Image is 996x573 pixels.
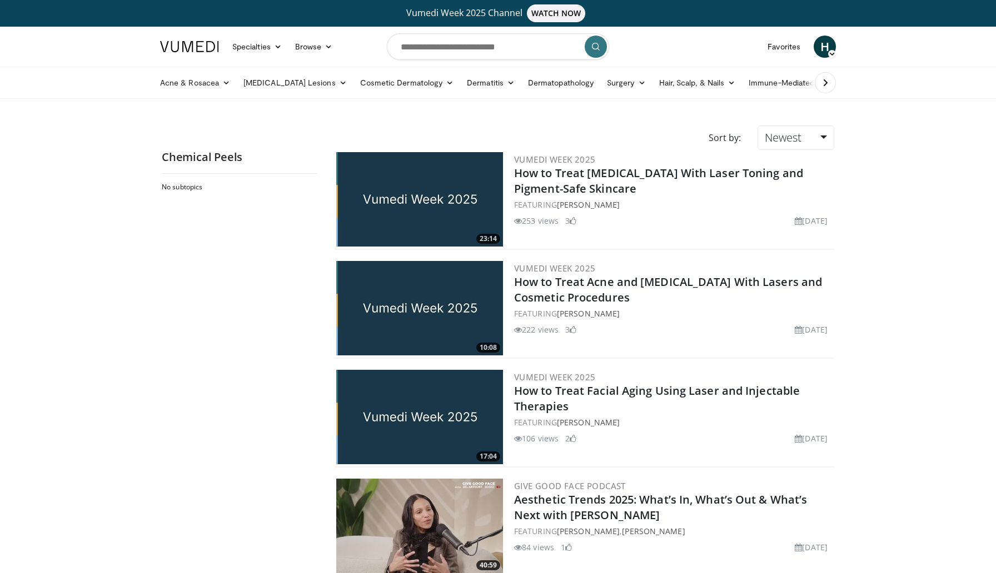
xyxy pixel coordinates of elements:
a: Aesthetic Trends 2025: What’s In, What’s Out & What’s Next with [PERSON_NAME] [514,492,807,522]
a: Vumedi Week 2025 [514,154,595,165]
a: Acne & Rosacea [153,72,237,94]
img: a9471e07-5807-4556-ab90-e705ef7b703c.300x170_q85_crop-smart_upscale.jpg [336,479,503,573]
li: [DATE] [795,541,828,553]
h2: No subtopics [162,183,315,192]
span: 17:04 [476,451,500,461]
h2: Chemical Peels [162,150,317,164]
a: Favorites [761,36,807,58]
li: [DATE] [795,215,828,227]
li: 1 [561,541,572,553]
a: How to Treat [MEDICAL_DATA] With Laser Toning and Pigment-Safe Skincare [514,165,803,196]
a: Vumedi Week 2025 [514,371,595,383]
img: 7d7a8cbf-5003-487f-b8e9-8e8cc724c674.jpg.300x170_q85_crop-smart_upscale.jpg [336,261,503,355]
a: 23:14 [336,152,503,247]
li: 3 [565,324,576,335]
li: [DATE] [795,433,828,444]
span: WATCH NOW [527,4,586,22]
a: Hair, Scalp, & Nails [653,72,742,94]
div: FEATURING , [514,525,832,537]
li: 222 views [514,324,559,335]
a: Dermatitis [460,72,521,94]
a: [PERSON_NAME] [557,417,620,428]
span: 10:08 [476,343,500,353]
li: 2 [565,433,576,444]
input: Search topics, interventions [387,33,609,60]
a: 10:08 [336,261,503,355]
span: Newest [765,130,801,145]
a: Dermatopathology [521,72,600,94]
li: 253 views [514,215,559,227]
a: 17:04 [336,370,503,464]
a: How to Treat Facial Aging Using Laser and Injectable Therapies [514,383,800,414]
div: FEATURING [514,416,832,428]
a: Give Good Face Podcast [514,480,626,491]
img: 3e6550d0-19a0-442d-a2d1-107bbeefcc7c.jpg.300x170_q85_crop-smart_upscale.jpg [336,370,503,464]
div: FEATURING [514,308,832,319]
a: Immune-Mediated [742,72,832,94]
a: [MEDICAL_DATA] Lesions [237,72,353,94]
a: [PERSON_NAME] [557,526,620,536]
a: Newest [758,125,834,150]
li: 106 views [514,433,559,444]
a: [PERSON_NAME] [557,308,620,319]
a: Cosmetic Dermatology [353,72,460,94]
a: H [814,36,836,58]
a: Vumedi Week 2025 ChannelWATCH NOW [162,4,834,22]
a: 40:59 [336,479,503,573]
a: Specialties [226,36,288,58]
span: 23:14 [476,234,500,244]
span: 40:59 [476,560,500,570]
img: VuMedi Logo [160,41,219,52]
div: Sort by: [700,125,749,150]
a: Vumedi Week 2025 [514,263,595,274]
li: 84 views [514,541,554,553]
div: FEATURING [514,199,832,210]
img: 9db066af-7e17-43da-b671-d3e24ffb0d6b.jpg.300x170_q85_crop-smart_upscale.jpg [336,152,503,247]
a: [PERSON_NAME] [622,526,685,536]
li: [DATE] [795,324,828,335]
a: How to Treat Acne and [MEDICAL_DATA] With Lasers and Cosmetic Procedures [514,274,822,305]
a: [PERSON_NAME] [557,199,620,210]
a: Browse [288,36,340,58]
a: Surgery [600,72,653,94]
li: 3 [565,215,576,227]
